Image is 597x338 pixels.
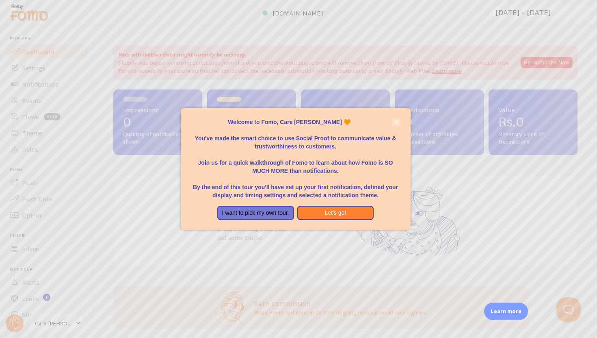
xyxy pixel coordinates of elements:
[297,206,374,220] button: Let's go!
[491,307,521,315] p: Learn more
[484,303,528,320] div: Learn more
[181,108,411,230] div: Welcome to Fomo, Care Dale 🧡You&amp;#39;ve made the smart choice to use Social Proof to communica...
[190,175,401,199] p: By the end of this tour you'll have set up your first notification, defined your display and timi...
[190,118,401,126] p: Welcome to Fomo, Care [PERSON_NAME] 🧡
[217,206,294,220] button: I want to pick my own tour.
[190,150,401,175] p: Join us for a quick walkthrough of Fomo to learn about how Fomo is SO MUCH MORE than notifications.
[190,126,401,150] p: You've made the smart choice to use Social Proof to communicate value & trustworthiness to custom...
[392,118,401,126] button: close,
